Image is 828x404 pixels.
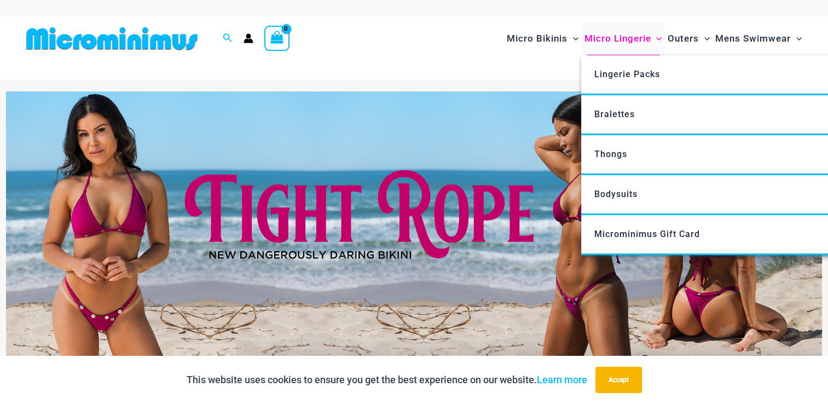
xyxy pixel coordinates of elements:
[595,367,642,393] button: Accept
[791,25,802,53] span: Menu Toggle
[502,20,806,57] nav: Site Navigation
[584,25,651,53] span: Micro Lingerie
[665,22,713,55] a: OutersMenu ToggleMenu Toggle
[699,25,710,53] span: Menu Toggle
[594,149,627,159] span: Thongs
[568,25,578,53] span: Menu Toggle
[594,69,660,79] span: Lingerie Packs
[504,22,581,55] a: Micro BikinisMenu ToggleMenu Toggle
[244,33,253,43] a: Account icon link
[264,26,289,51] a: View Shopping Cart, empty
[651,25,662,53] span: Menu Toggle
[594,109,635,119] span: Bralettes
[187,372,587,388] p: This website uses cookies to ensure you get the best experience on our website.
[713,22,804,55] a: Mens SwimwearMenu ToggleMenu Toggle
[668,25,699,53] span: Outers
[6,91,822,369] img: Tight Rope Pink Bikini
[594,189,638,199] span: Bodysuits
[223,32,233,45] a: Search icon link
[22,26,202,51] img: MM SHOP LOGO FLAT
[537,374,587,385] a: Learn more
[507,25,568,53] span: Micro Bikinis
[715,25,791,53] span: Mens Swimwear
[594,229,700,239] span: Microminimus Gift Card
[581,22,664,55] a: Micro LingerieMenu ToggleMenu Toggle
